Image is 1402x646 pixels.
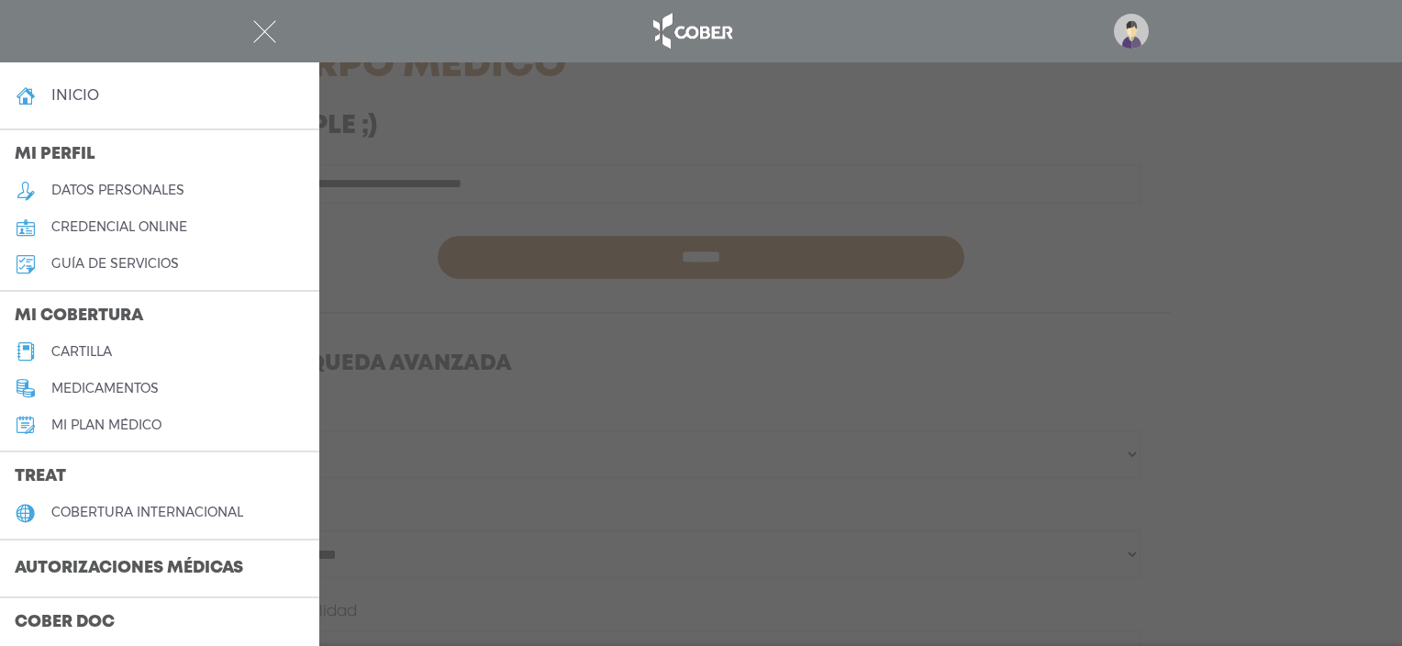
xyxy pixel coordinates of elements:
h5: guía de servicios [51,256,179,272]
h5: Mi plan médico [51,418,161,433]
h5: credencial online [51,219,187,235]
img: logo_cober_home-white.png [643,9,740,53]
h5: cobertura internacional [51,505,243,520]
h4: inicio [51,86,99,104]
img: Cober_menu-close-white.svg [253,20,276,43]
h5: medicamentos [51,381,159,396]
h5: datos personales [51,183,184,198]
h5: cartilla [51,344,112,360]
img: profile-placeholder.svg [1114,14,1149,49]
